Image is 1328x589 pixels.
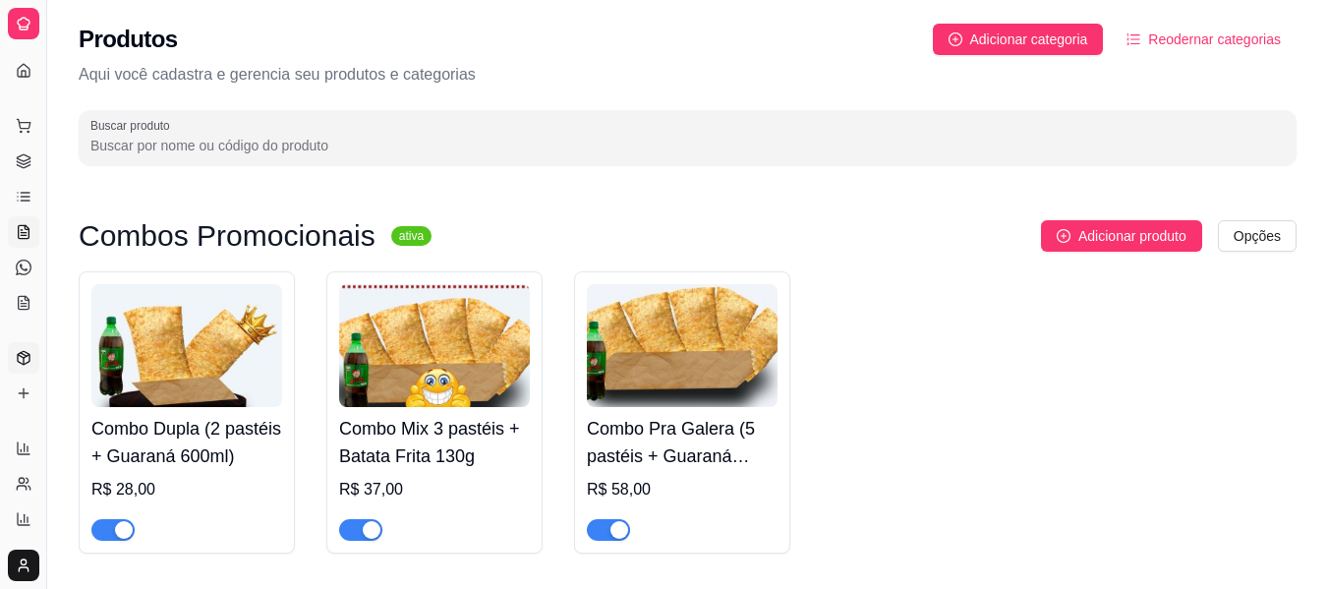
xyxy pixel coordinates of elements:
div: R$ 58,00 [587,478,778,501]
h4: Combo Pra Galera (5 pastéis + Guaraná 990ml) [587,415,778,470]
span: ordered-list [1126,32,1140,46]
span: Adicionar categoria [970,29,1088,50]
img: product-image [587,284,778,407]
h4: Combo Mix 3 pastéis + Batata Frita 130g [339,415,530,470]
span: plus-circle [1057,229,1070,243]
label: Buscar produto [90,117,177,134]
span: Opções [1234,225,1281,247]
div: R$ 37,00 [339,478,530,501]
button: Adicionar categoria [933,24,1104,55]
span: Reodernar categorias [1148,29,1281,50]
p: Aqui você cadastra e gerencia seu produtos e categorias [79,63,1297,87]
h4: Combo Dupla (2 pastéis + Guaraná 600ml) [91,415,282,470]
h2: Produtos [79,24,178,55]
button: Opções [1218,220,1297,252]
span: Adicionar produto [1078,225,1186,247]
h3: Combos Promocionais [79,224,375,248]
input: Buscar produto [90,136,1285,155]
button: Reodernar categorias [1111,24,1297,55]
button: Adicionar produto [1041,220,1202,252]
sup: ativa [391,226,432,246]
img: product-image [339,284,530,407]
span: plus-circle [949,32,962,46]
div: R$ 28,00 [91,478,282,501]
img: product-image [91,284,282,407]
